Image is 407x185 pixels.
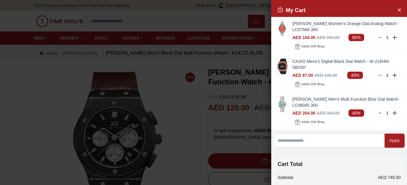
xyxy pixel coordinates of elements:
span: AED 204.00 [292,111,315,115]
p: Subtotal [278,174,293,180]
a: [PERSON_NAME] Women's Orange Dial Analog Watch - LC07566.380 [292,21,402,33]
a: CASIO Mens's Digital Black Dial Watch - W-218HM-5BVDF [292,58,402,70]
p: 1 [385,72,390,78]
h2: My Cart [277,6,306,15]
h4: Cart Total [278,160,401,168]
button: Addto Gift Wrap [292,80,327,89]
span: AED 145.00 [314,73,337,78]
div: Apply [390,137,400,144]
button: Addto Gift Wrap [292,42,327,51]
span: 60% [348,34,364,41]
span: Add to Gift Wrap [301,44,324,50]
p: AED 745.00 [378,174,401,180]
span: AED 87.00 [292,73,313,78]
span: 40% [347,72,363,79]
span: AED 340.00 [316,111,339,115]
a: [PERSON_NAME] Men's Multi Function Blue Dial Watch - LC08045.300 [292,96,402,108]
img: ... [276,21,288,36]
span: AED 260.00 [316,35,339,40]
button: Apply [385,134,405,148]
img: ... [276,59,288,74]
button: Addto Gift Wrap [292,118,327,126]
p: 1 [385,110,390,116]
span: AED 104.00 [292,35,315,40]
span: 40% [348,109,364,117]
p: 1 [385,34,390,41]
span: Add to Gift Wrap [301,81,324,87]
span: Add to Gift Wrap [301,119,324,125]
img: ... [276,96,288,112]
button: Close Account [394,5,404,15]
